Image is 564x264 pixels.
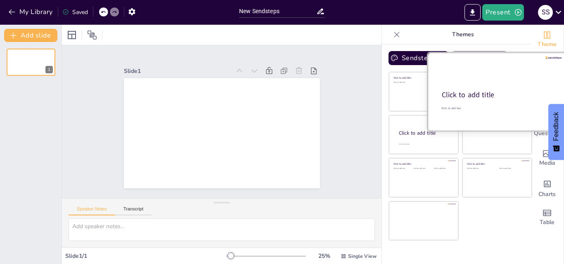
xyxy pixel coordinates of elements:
[393,162,453,166] div: Click to add title
[538,40,557,49] span: Theme
[552,112,560,141] span: Feedback
[62,8,88,16] div: Saved
[499,168,525,170] div: Click to add text
[531,143,564,173] div: Add images, graphics, shapes or video
[482,4,524,21] button: Present
[393,82,453,84] div: Click to add text
[65,28,78,42] div: Layout
[124,67,231,75] div: Slide 1
[452,51,507,65] button: Create New
[540,218,555,227] span: Table
[531,25,564,54] div: Change the overall theme
[539,159,555,168] span: Media
[442,90,551,100] div: Click to add title
[467,168,493,170] div: Click to add text
[534,129,561,138] span: Questions
[45,66,53,73] div: 1
[87,30,97,40] span: Position
[531,203,564,232] div: Add a table
[389,51,448,65] button: Sendsteps
[467,162,526,166] div: Click to add title
[348,253,377,259] span: Single View
[69,206,115,215] button: Speaker Notes
[6,5,56,19] button: My Library
[4,29,57,42] button: Add slide
[441,106,552,110] div: Click to add text
[414,168,432,170] div: Click to add text
[538,190,556,199] span: Charts
[239,5,316,17] input: Insert title
[115,206,152,215] button: Transcript
[434,168,453,170] div: Click to add text
[393,168,412,170] div: Click to add text
[7,49,55,76] div: 1
[531,173,564,203] div: Add charts and graphs
[65,252,227,260] div: Slide 1 / 1
[548,104,564,160] button: Feedback - Show survey
[464,4,481,21] button: Export to PowerPoint
[314,252,334,260] div: 25 %
[399,130,452,137] div: Click to add title
[538,4,553,21] button: S S
[393,76,453,79] div: Click to add title
[403,25,522,44] p: Themes
[399,143,451,145] div: Click to add body
[538,5,553,20] div: S S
